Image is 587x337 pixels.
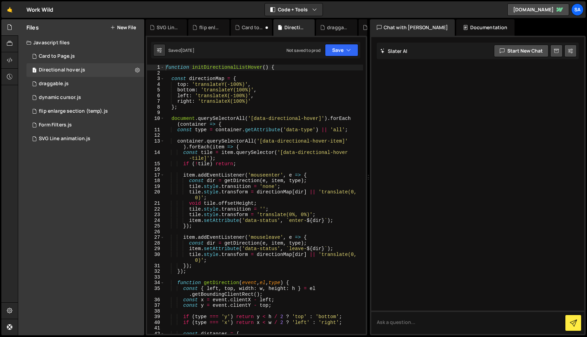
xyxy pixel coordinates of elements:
[147,201,165,206] div: 21
[147,269,165,274] div: 32
[147,274,165,280] div: 33
[39,94,81,101] div: dynamic cursor.js
[571,3,584,16] a: Sa
[147,252,165,263] div: 30
[32,68,36,74] span: 1
[370,19,455,36] div: Chat with [PERSON_NAME]
[147,116,165,127] div: 10
[147,320,165,326] div: 40
[147,286,165,297] div: 35
[18,36,144,49] div: Javascript files
[26,49,144,63] div: Card to Page.js
[26,118,144,132] div: Form Filters.js
[147,223,165,229] div: 25
[147,303,165,308] div: 37
[26,77,144,91] div: 16508/45375.js
[26,132,144,146] div: SVG Line animation.js
[157,24,179,31] div: SVG Line animation.js
[147,65,165,70] div: 1
[147,167,165,172] div: 16
[147,161,165,167] div: 15
[147,212,165,218] div: 23
[147,297,165,303] div: 36
[147,133,165,138] div: 12
[110,25,136,30] button: New File
[26,63,144,77] div: Directional hover.js
[147,308,165,314] div: 38
[147,184,165,190] div: 19
[242,24,264,31] div: Card to Page.js
[168,47,194,53] div: Saved
[26,24,39,31] h2: Files
[147,76,165,82] div: 3
[147,206,165,212] div: 22
[494,45,549,57] button: Start new chat
[39,81,69,87] div: draggable.js
[147,314,165,320] div: 39
[286,47,321,53] div: Not saved to prod
[147,127,165,133] div: 11
[39,67,85,73] div: Directional hover.js
[147,229,165,235] div: 26
[39,53,75,59] div: Card to Page.js
[39,108,108,114] div: flip enlarge section (temp).js
[147,246,165,252] div: 29
[147,99,165,104] div: 7
[147,331,165,337] div: 42
[1,1,18,18] a: 🤙
[507,3,569,16] a: [DOMAIN_NAME]
[147,178,165,184] div: 18
[199,24,221,31] div: flip enlarge section (temp).js
[147,189,165,201] div: 20
[265,3,323,16] button: Code + Tools
[39,122,72,128] div: Form Filters.js
[456,19,514,36] div: Documentation
[147,172,165,178] div: 17
[147,104,165,110] div: 8
[284,24,306,31] div: Directional hover.js
[147,87,165,93] div: 5
[147,263,165,269] div: 31
[147,325,165,331] div: 41
[147,280,165,286] div: 34
[26,104,144,118] div: 16508/45391.js
[147,110,165,116] div: 9
[147,218,165,224] div: 24
[325,44,358,56] button: Save
[26,91,144,104] div: 16508/45376.js
[147,82,165,88] div: 4
[147,93,165,99] div: 6
[327,24,349,31] div: draggable.js
[147,70,165,76] div: 2
[181,47,194,53] div: [DATE]
[147,240,165,246] div: 28
[147,235,165,240] div: 27
[39,136,90,142] div: SVG Line animation.js
[147,138,165,150] div: 13
[380,48,408,54] h2: Slater AI
[26,5,53,14] div: Work Wild
[147,150,165,161] div: 14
